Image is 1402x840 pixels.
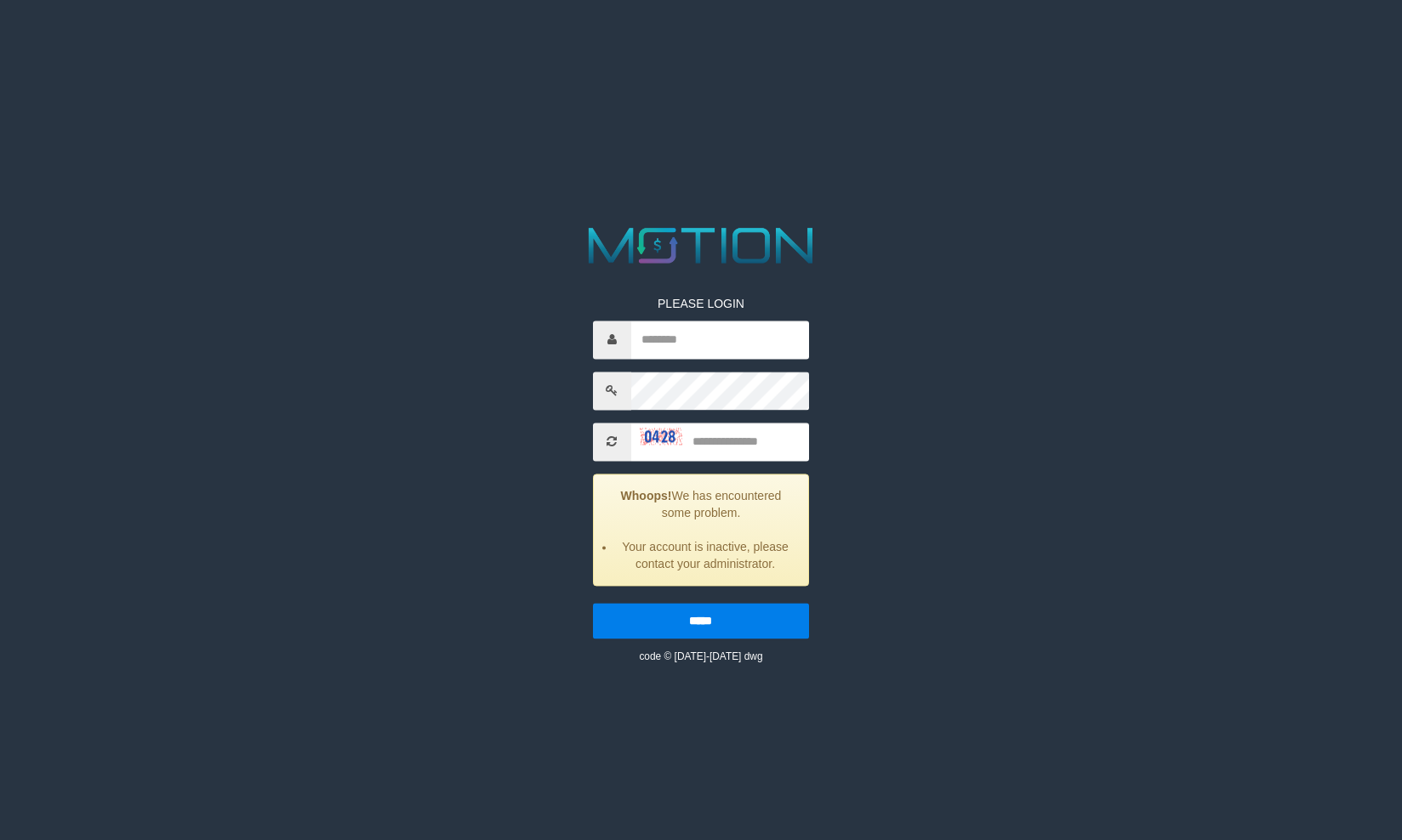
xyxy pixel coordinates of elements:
[593,474,810,586] div: We has encountered some problem.
[593,295,810,312] p: PLEASE LOGIN
[639,650,762,662] small: code © [DATE]-[DATE] dwg
[640,429,682,446] img: captcha
[615,538,796,572] li: Your account is inactive, please contact your administrator.
[578,221,824,270] img: MOTION_logo.png
[621,489,672,502] strong: Whoops!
